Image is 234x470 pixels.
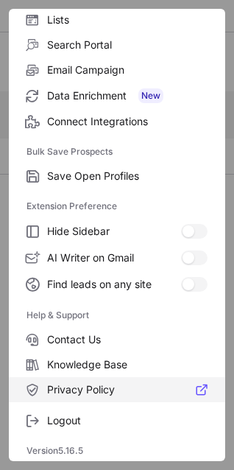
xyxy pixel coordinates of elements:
[9,439,225,463] div: Version 5.16.5
[9,218,225,245] label: Hide Sidebar
[47,383,208,396] span: Privacy Policy
[138,88,163,103] span: New
[47,278,181,291] span: Find leads on any site
[47,63,208,77] span: Email Campaign
[47,88,208,103] span: Data Enrichment
[9,109,225,134] label: Connect Integrations
[47,414,208,427] span: Logout
[9,271,225,298] label: Find leads on any site
[9,83,225,109] label: Data Enrichment New
[47,38,208,52] span: Search Portal
[9,57,225,83] label: Email Campaign
[47,115,208,128] span: Connect Integrations
[9,352,225,377] label: Knowledge Base
[26,194,208,218] label: Extension Preference
[47,225,181,238] span: Hide Sidebar
[9,327,225,352] label: Contact Us
[9,408,225,433] label: Logout
[47,333,208,346] span: Contact Us
[9,7,225,32] label: Lists
[47,169,208,183] span: Save Open Profiles
[9,377,225,402] label: Privacy Policy
[9,245,225,271] label: AI Writer on Gmail
[9,32,225,57] label: Search Portal
[26,304,208,327] label: Help & Support
[47,13,208,27] span: Lists
[9,164,225,189] label: Save Open Profiles
[26,140,208,164] label: Bulk Save Prospects
[47,358,208,371] span: Knowledge Base
[47,251,181,264] span: AI Writer on Gmail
